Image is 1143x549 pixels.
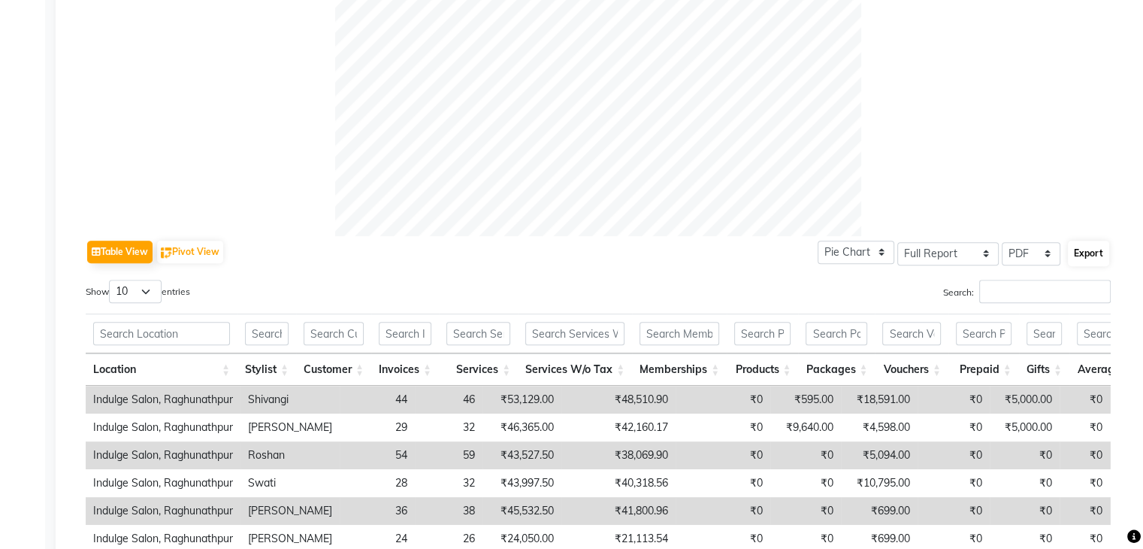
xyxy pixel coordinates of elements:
[86,353,237,386] th: Location: activate to sort column ascending
[990,414,1060,441] td: ₹5,000.00
[841,497,918,525] td: ₹699.00
[632,353,727,386] th: Memberships: activate to sort column ascending
[482,469,561,497] td: ₹43,997.50
[157,241,223,263] button: Pivot View
[676,386,770,414] td: ₹0
[770,469,841,497] td: ₹0
[379,322,431,345] input: Search Invoices
[1019,353,1069,386] th: Gifts: activate to sort column ascending
[415,469,482,497] td: 32
[1077,322,1132,345] input: Search Average
[340,386,415,414] td: 44
[240,414,340,441] td: [PERSON_NAME]
[340,497,415,525] td: 36
[415,414,482,441] td: 32
[918,414,990,441] td: ₹0
[86,280,190,303] label: Show entries
[1068,241,1109,266] button: Export
[640,322,719,345] input: Search Memberships
[240,386,340,414] td: Shivangi
[918,497,990,525] td: ₹0
[482,497,561,525] td: ₹45,532.50
[676,497,770,525] td: ₹0
[518,353,632,386] th: Services W/o Tax: activate to sort column ascending
[415,497,482,525] td: 38
[948,353,1019,386] th: Prepaid: activate to sort column ascending
[990,469,1060,497] td: ₹0
[161,247,172,259] img: pivot.png
[841,441,918,469] td: ₹5,094.00
[875,353,948,386] th: Vouchers: activate to sort column ascending
[990,497,1060,525] td: ₹0
[93,322,230,345] input: Search Location
[990,386,1060,414] td: ₹5,000.00
[561,441,676,469] td: ₹38,069.90
[296,353,371,386] th: Customer: activate to sort column ascending
[340,469,415,497] td: 28
[482,441,561,469] td: ₹43,527.50
[86,386,240,414] td: Indulge Salon, Raghunathpur
[770,386,841,414] td: ₹595.00
[770,497,841,525] td: ₹0
[1060,386,1110,414] td: ₹0
[727,353,798,386] th: Products: activate to sort column ascending
[676,469,770,497] td: ₹0
[1060,469,1110,497] td: ₹0
[86,497,240,525] td: Indulge Salon, Raghunathpur
[561,414,676,441] td: ₹42,160.17
[841,469,918,497] td: ₹10,795.00
[86,469,240,497] td: Indulge Salon, Raghunathpur
[943,280,1111,303] label: Search:
[561,386,676,414] td: ₹48,510.90
[1060,441,1110,469] td: ₹0
[237,353,296,386] th: Stylist: activate to sort column ascending
[1069,353,1140,386] th: Average: activate to sort column ascending
[240,497,340,525] td: [PERSON_NAME]
[918,469,990,497] td: ₹0
[1060,497,1110,525] td: ₹0
[734,322,791,345] input: Search Products
[240,441,340,469] td: Roshan
[918,441,990,469] td: ₹0
[918,386,990,414] td: ₹0
[979,280,1111,303] input: Search:
[956,322,1011,345] input: Search Prepaid
[340,414,415,441] td: 29
[561,497,676,525] td: ₹41,800.96
[806,322,867,345] input: Search Packages
[439,353,518,386] th: Services: activate to sort column ascending
[676,441,770,469] td: ₹0
[415,441,482,469] td: 59
[340,441,415,469] td: 54
[1027,322,1062,345] input: Search Gifts
[1060,414,1110,441] td: ₹0
[245,322,289,345] input: Search Stylist
[240,469,340,497] td: Swati
[990,441,1060,469] td: ₹0
[841,414,918,441] td: ₹4,598.00
[525,322,624,345] input: Search Services W/o Tax
[482,386,561,414] td: ₹53,129.00
[561,469,676,497] td: ₹40,318.56
[841,386,918,414] td: ₹18,591.00
[676,414,770,441] td: ₹0
[371,353,439,386] th: Invoices: activate to sort column ascending
[770,414,841,441] td: ₹9,640.00
[882,322,940,345] input: Search Vouchers
[798,353,875,386] th: Packages: activate to sort column ascending
[770,441,841,469] td: ₹0
[482,414,561,441] td: ₹46,365.00
[415,386,482,414] td: 46
[87,241,153,263] button: Table View
[304,322,364,345] input: Search Customer
[86,441,240,469] td: Indulge Salon, Raghunathpur
[446,322,510,345] input: Search Services
[109,280,162,303] select: Showentries
[86,414,240,441] td: Indulge Salon, Raghunathpur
